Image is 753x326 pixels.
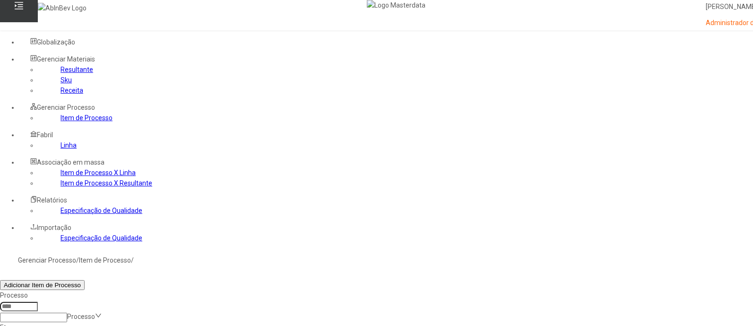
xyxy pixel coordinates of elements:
[61,179,152,187] a: Item de Processo X Resultante
[4,282,81,289] span: Adicionar Item de Processo
[61,66,93,73] a: Resultante
[61,87,83,94] a: Receita
[37,55,95,63] span: Gerenciar Materiais
[79,256,131,264] a: Item de Processo
[76,256,79,264] nz-breadcrumb-separator: /
[37,38,75,46] span: Globalização
[61,76,72,84] a: Sku
[61,114,113,122] a: Item de Processo
[37,224,71,231] span: Importação
[61,234,142,242] a: Especificação de Qualidade
[37,196,67,204] span: Relatórios
[38,3,87,13] img: AbInBev Logo
[131,256,134,264] nz-breadcrumb-separator: /
[18,256,76,264] a: Gerenciar Processo
[37,159,104,166] span: Associação em massa
[67,313,95,320] nz-select-placeholder: Processo
[61,141,77,149] a: Linha
[61,169,136,176] a: Item de Processo X Linha
[37,131,53,139] span: Fabril
[37,104,95,111] span: Gerenciar Processo
[61,207,142,214] a: Especificação de Qualidade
